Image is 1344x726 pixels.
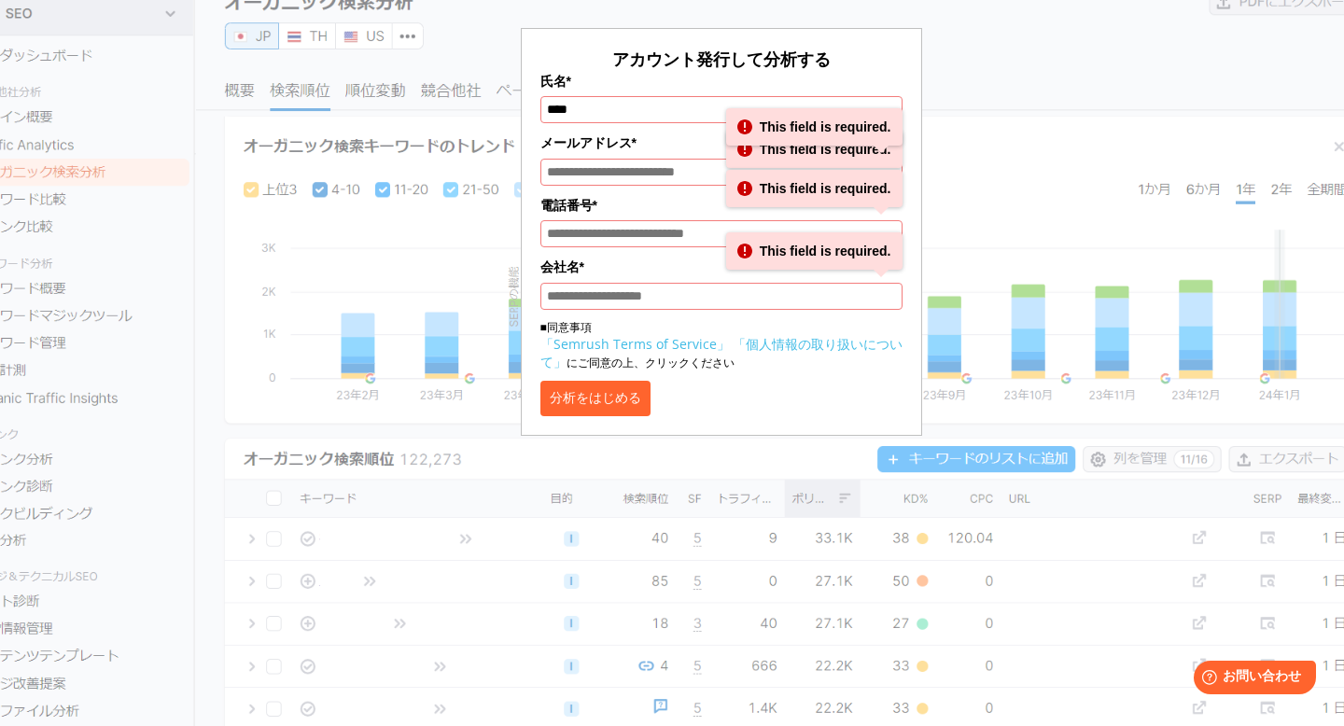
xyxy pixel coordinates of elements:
[726,108,903,146] div: This field is required.
[540,319,903,371] p: ■同意事項 にご同意の上、クリックください
[540,381,651,416] button: 分析をはじめる
[540,133,903,153] label: メールアドレス*
[1178,653,1323,705] iframe: Help widget launcher
[540,195,903,216] label: 電話番号*
[540,335,903,370] a: 「個人情報の取り扱いについて」
[726,131,903,168] div: This field is required.
[726,170,903,207] div: This field is required.
[540,335,730,353] a: 「Semrush Terms of Service」
[726,232,903,270] div: This field is required.
[612,48,831,70] span: アカウント発行して分析する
